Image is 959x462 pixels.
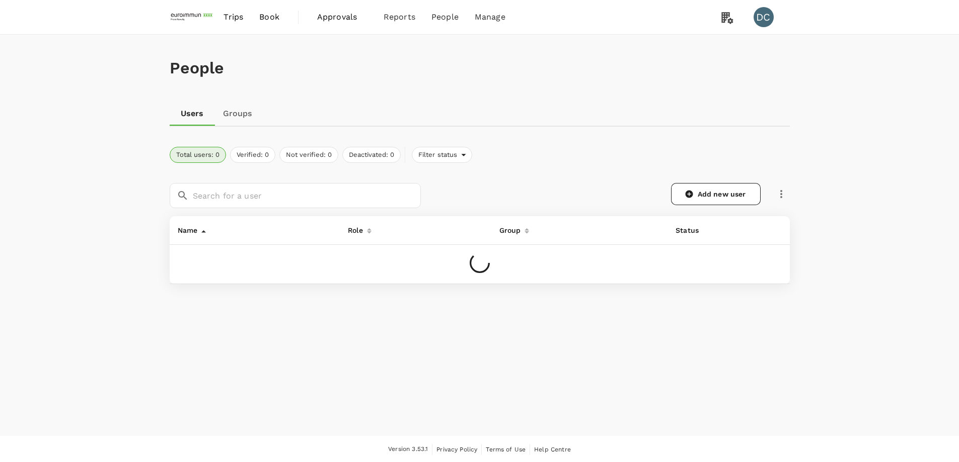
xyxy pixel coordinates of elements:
div: Name [174,220,198,236]
span: Trips [224,11,243,23]
a: Help Centre [534,444,571,455]
a: Add new user [671,183,761,205]
span: Terms of Use [486,446,526,453]
input: Search for a user [193,183,421,208]
div: Group [495,220,521,236]
th: Status [668,216,728,245]
span: People [431,11,459,23]
a: Users [170,102,215,126]
a: Terms of Use [486,444,526,455]
span: Privacy Policy [436,446,477,453]
span: Help Centre [534,446,571,453]
span: Book [259,11,279,23]
div: DC [754,7,774,27]
button: Not verified: 0 [279,147,338,163]
img: EUROIMMUN (South East Asia) Pte. Ltd. [170,6,216,28]
button: Verified: 0 [230,147,275,163]
button: Deactivated: 0 [342,147,401,163]
button: Total users: 0 [170,147,226,163]
span: Manage [475,11,505,23]
div: Role [344,220,363,236]
span: Filter status [412,150,462,160]
span: Reports [384,11,415,23]
span: Approvals [317,11,367,23]
div: Filter status [412,147,473,163]
h1: People [170,59,790,77]
a: Groups [215,102,260,126]
span: Version 3.53.1 [388,444,428,454]
a: Privacy Policy [436,444,477,455]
